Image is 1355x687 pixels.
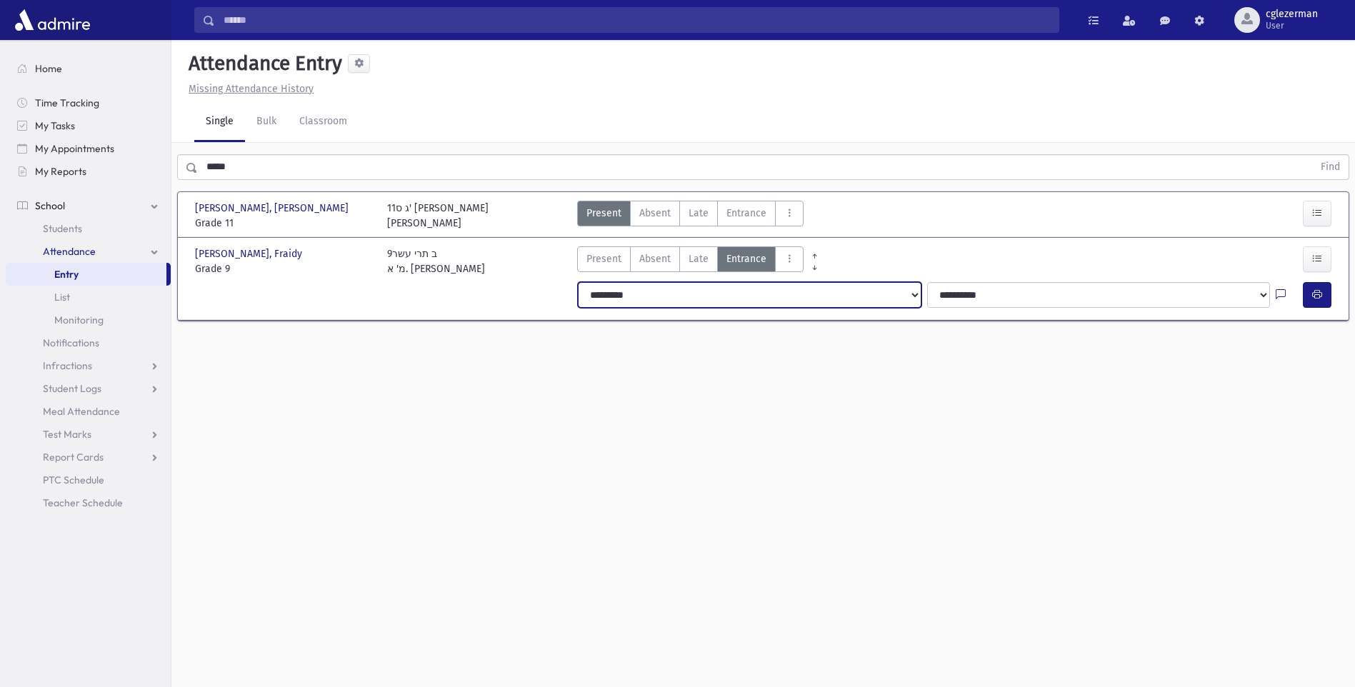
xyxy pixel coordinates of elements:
[689,206,709,221] span: Late
[6,377,171,400] a: Student Logs
[195,246,305,261] span: [PERSON_NAME], Fraidy
[189,83,314,95] u: Missing Attendance History
[43,496,123,509] span: Teacher Schedule
[689,251,709,266] span: Late
[6,91,171,114] a: Time Tracking
[6,423,171,446] a: Test Marks
[183,83,314,95] a: Missing Attendance History
[6,263,166,286] a: Entry
[1266,9,1318,20] span: cglezerman
[35,165,86,178] span: My Reports
[586,206,621,221] span: Present
[639,206,671,221] span: Absent
[43,428,91,441] span: Test Marks
[6,217,171,240] a: Students
[6,446,171,468] a: Report Cards
[6,240,171,263] a: Attendance
[43,473,104,486] span: PTC Schedule
[43,451,104,463] span: Report Cards
[577,246,804,276] div: AttTypes
[6,331,171,354] a: Notifications
[726,251,766,266] span: Entrance
[43,245,96,258] span: Attendance
[43,359,92,372] span: Infractions
[35,142,114,155] span: My Appointments
[215,7,1059,33] input: Search
[726,206,766,221] span: Entrance
[6,491,171,514] a: Teacher Schedule
[6,137,171,160] a: My Appointments
[43,336,99,349] span: Notifications
[54,314,104,326] span: Monitoring
[11,6,94,34] img: AdmirePro
[577,201,804,231] div: AttTypes
[6,286,171,309] a: List
[6,400,171,423] a: Meal Attendance
[43,405,120,418] span: Meal Attendance
[54,268,79,281] span: Entry
[195,201,351,216] span: [PERSON_NAME], [PERSON_NAME]
[288,102,359,142] a: Classroom
[1312,155,1349,179] button: Find
[183,51,342,76] h5: Attendance Entry
[6,468,171,491] a: PTC Schedule
[6,354,171,377] a: Infractions
[35,62,62,75] span: Home
[35,96,99,109] span: Time Tracking
[195,216,373,231] span: Grade 11
[639,251,671,266] span: Absent
[6,194,171,217] a: School
[245,102,288,142] a: Bulk
[387,246,485,276] div: 9ב תרי עשר מ' א. [PERSON_NAME]
[43,382,101,395] span: Student Logs
[35,199,65,212] span: School
[1266,20,1318,31] span: User
[54,291,70,304] span: List
[586,251,621,266] span: Present
[387,201,489,231] div: 11ג ס' [PERSON_NAME] [PERSON_NAME]
[43,222,82,235] span: Students
[35,119,75,132] span: My Tasks
[6,309,171,331] a: Monitoring
[194,102,245,142] a: Single
[6,57,171,80] a: Home
[6,160,171,183] a: My Reports
[195,261,373,276] span: Grade 9
[6,114,171,137] a: My Tasks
